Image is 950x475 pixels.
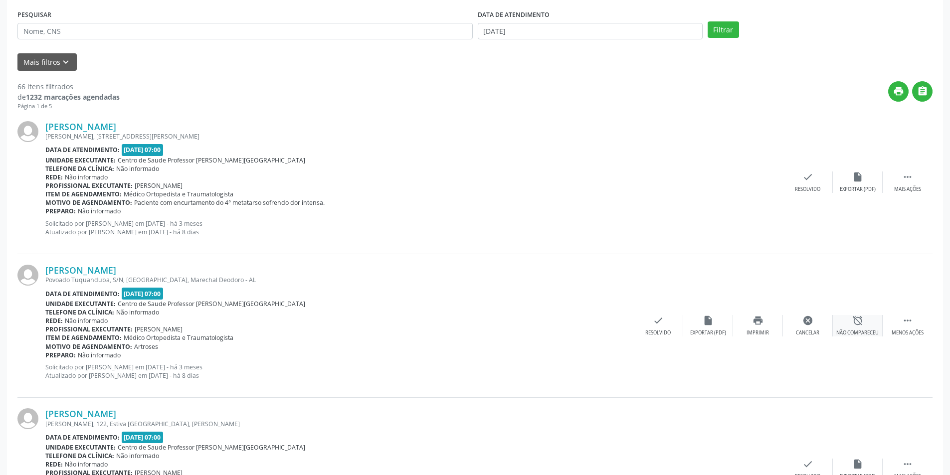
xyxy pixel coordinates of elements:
[45,420,783,428] div: [PERSON_NAME], 122, Estiva [GEOGRAPHIC_DATA], [PERSON_NAME]
[118,443,305,452] span: Centro de Saude Professor [PERSON_NAME][GEOGRAPHIC_DATA]
[116,308,159,317] span: Não informado
[17,23,473,40] input: Nome, CNS
[45,156,116,164] b: Unidade executante:
[45,146,120,154] b: Data de atendimento:
[45,181,133,190] b: Profissional executante:
[45,325,133,333] b: Profissional executante:
[122,288,164,299] span: [DATE] 07:00
[892,329,924,336] div: Menos ações
[478,23,703,40] input: Selecione um intervalo
[45,363,633,380] p: Solicitado por [PERSON_NAME] em [DATE] - há 3 meses Atualizado por [PERSON_NAME] em [DATE] - há 8...
[118,156,305,164] span: Centro de Saude Professor [PERSON_NAME][GEOGRAPHIC_DATA]
[802,315,813,326] i: cancel
[17,92,120,102] div: de
[45,276,633,284] div: Povoado Tuquanduba, S/N, [GEOGRAPHIC_DATA], Marechal Deodoro - AL
[45,219,783,236] p: Solicitado por [PERSON_NAME] em [DATE] - há 3 meses Atualizado por [PERSON_NAME] em [DATE] - há 8...
[45,452,114,460] b: Telefone da clínica:
[888,81,909,102] button: print
[45,443,116,452] b: Unidade executante:
[902,171,913,182] i: 
[912,81,933,102] button: 
[135,181,183,190] span: [PERSON_NAME]
[703,315,714,326] i: insert_drive_file
[45,132,783,141] div: [PERSON_NAME], [STREET_ADDRESS][PERSON_NAME]
[45,300,116,308] b: Unidade executante:
[802,171,813,182] i: check
[26,92,120,102] strong: 1232 marcações agendadas
[60,57,71,68] i: keyboard_arrow_down
[122,144,164,156] span: [DATE] 07:00
[45,290,120,298] b: Data de atendimento:
[45,265,116,276] a: [PERSON_NAME]
[852,171,863,182] i: insert_drive_file
[65,317,108,325] span: Não informado
[645,329,671,336] div: Resolvido
[45,121,116,132] a: [PERSON_NAME]
[122,432,164,443] span: [DATE] 07:00
[45,433,120,442] b: Data de atendimento:
[894,186,921,193] div: Mais ações
[124,333,233,342] span: Médico Ortopedista e Traumatologista
[653,315,664,326] i: check
[802,459,813,470] i: check
[902,315,913,326] i: 
[65,173,108,181] span: Não informado
[78,207,121,215] span: Não informado
[45,190,122,198] b: Item de agendamento:
[45,198,132,207] b: Motivo de agendamento:
[852,459,863,470] i: insert_drive_file
[17,7,51,23] label: PESQUISAR
[134,342,158,351] span: Artroses
[796,329,819,336] div: Cancelar
[45,333,122,342] b: Item de agendamento:
[478,7,550,23] label: DATA DE ATENDIMENTO
[65,460,108,469] span: Não informado
[45,408,116,419] a: [PERSON_NAME]
[118,300,305,308] span: Centro de Saude Professor [PERSON_NAME][GEOGRAPHIC_DATA]
[917,86,928,97] i: 
[17,408,38,429] img: img
[893,86,904,97] i: print
[836,329,879,336] div: Não compareceu
[45,342,132,351] b: Motivo de agendamento:
[852,315,863,326] i: alarm_off
[45,460,63,469] b: Rede:
[134,198,325,207] span: Paciente com encurtamento do 4° metatarso sofrendo dor intensa.
[17,102,120,111] div: Página 1 de 5
[708,21,739,38] button: Filtrar
[124,190,233,198] span: Médico Ortopedista e Traumatologista
[45,164,114,173] b: Telefone da clínica:
[17,81,120,92] div: 66 itens filtrados
[690,329,726,336] div: Exportar (PDF)
[45,308,114,317] b: Telefone da clínica:
[17,265,38,286] img: img
[747,329,769,336] div: Imprimir
[45,351,76,359] b: Preparo:
[78,351,121,359] span: Não informado
[17,53,77,71] button: Mais filtroskeyboard_arrow_down
[45,207,76,215] b: Preparo:
[116,452,159,460] span: Não informado
[116,164,159,173] span: Não informado
[17,121,38,142] img: img
[753,315,763,326] i: print
[902,459,913,470] i: 
[840,186,876,193] div: Exportar (PDF)
[135,325,183,333] span: [PERSON_NAME]
[45,173,63,181] b: Rede:
[795,186,820,193] div: Resolvido
[45,317,63,325] b: Rede:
